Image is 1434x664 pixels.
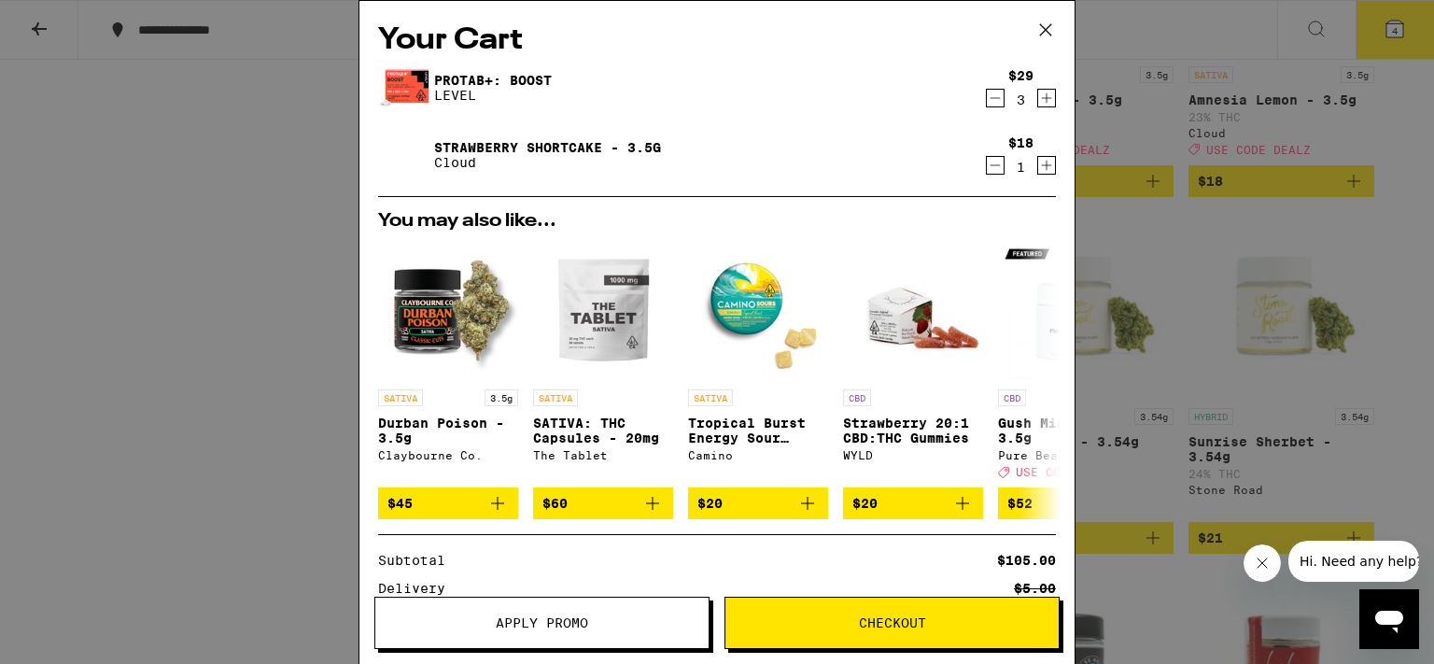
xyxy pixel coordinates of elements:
[378,554,458,567] div: Subtotal
[1008,92,1033,107] div: 3
[1008,135,1033,150] div: $18
[434,140,661,155] a: Strawberry Shortcake - 3.5g
[434,88,552,103] p: LEVEL
[378,487,518,519] button: Add to bag
[434,155,661,170] p: Cloud
[843,416,983,445] p: Strawberry 20:1 CBD:THC Gummies
[374,597,710,649] button: Apply Promo
[378,129,430,181] img: Strawberry Shortcake - 3.5g
[1244,544,1281,582] iframe: Close message
[986,156,1005,175] button: Decrement
[688,449,828,461] div: Camino
[533,416,673,445] p: SATIVA: THC Capsules - 20mg
[688,487,828,519] button: Add to bag
[843,240,983,380] img: WYLD - Strawberry 20:1 CBD:THC Gummies
[542,496,568,511] span: $60
[1008,160,1033,175] div: 1
[843,240,983,487] a: Open page for Strawberry 20:1 CBD:THC Gummies from WYLD
[998,389,1026,406] p: CBD
[533,449,673,461] div: The Tablet
[986,89,1005,107] button: Decrement
[496,616,588,629] span: Apply Promo
[533,389,578,406] p: SATIVA
[533,240,673,380] img: The Tablet - SATIVA: THC Capsules - 20mg
[998,240,1138,487] a: Open page for Gush Mints 1:1 - 3.5g from Pure Beauty
[724,597,1060,649] button: Checkout
[998,449,1138,461] div: Pure Beauty
[1037,89,1056,107] button: Increment
[378,582,458,595] div: Delivery
[688,389,733,406] p: SATIVA
[997,554,1056,567] div: $105.00
[1014,582,1056,595] div: $5.00
[1007,496,1033,511] span: $52
[1037,156,1056,175] button: Increment
[378,20,1056,62] h2: Your Cart
[378,212,1056,231] h2: You may also like...
[998,240,1138,380] img: Pure Beauty - Gush Mints 1:1 - 3.5g
[378,62,430,114] img: Protab+: Boost
[533,487,673,519] button: Add to bag
[378,449,518,461] div: Claybourne Co.
[1008,68,1033,83] div: $29
[852,496,878,511] span: $20
[843,487,983,519] button: Add to bag
[378,416,518,445] p: Durban Poison - 3.5g
[998,416,1138,445] p: Gush Mints 1:1 - 3.5g
[688,240,828,380] img: Camino - Tropical Burst Energy Sour Gummies
[998,487,1138,519] button: Add to bag
[533,240,673,487] a: Open page for SATIVA: THC Capsules - 20mg from The Tablet
[1359,589,1419,649] iframe: Button to launch messaging window
[843,389,871,406] p: CBD
[697,496,723,511] span: $20
[387,496,413,511] span: $45
[1016,466,1120,478] span: USE CODE DEALZ
[859,616,926,629] span: Checkout
[485,389,518,406] p: 3.5g
[378,240,518,380] img: Claybourne Co. - Durban Poison - 3.5g
[688,416,828,445] p: Tropical Burst Energy Sour Gummies
[688,240,828,487] a: Open page for Tropical Burst Energy Sour Gummies from Camino
[11,13,134,28] span: Hi. Need any help?
[843,449,983,461] div: WYLD
[378,240,518,487] a: Open page for Durban Poison - 3.5g from Claybourne Co.
[434,73,552,88] a: Protab+: Boost
[1288,541,1419,582] iframe: Message from company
